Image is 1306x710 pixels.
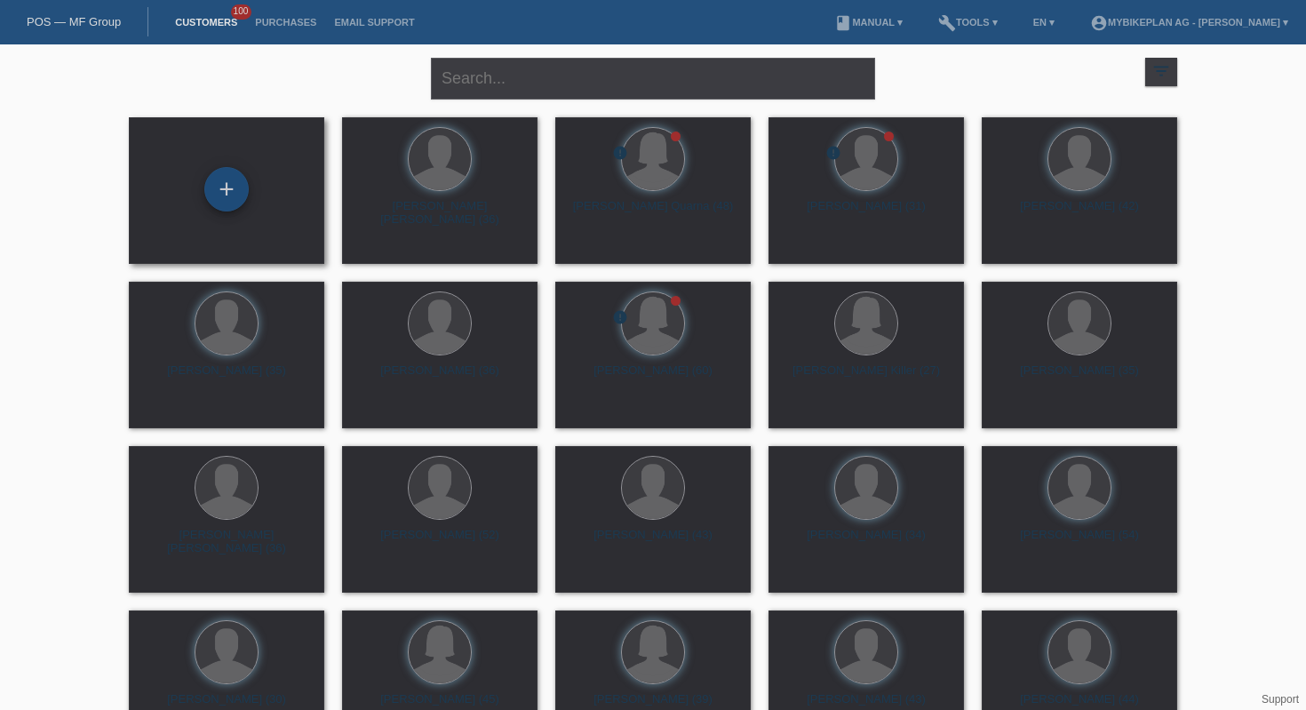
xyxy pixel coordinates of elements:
[27,15,121,28] a: POS — MF Group
[938,14,956,32] i: build
[166,17,246,28] a: Customers
[569,199,737,227] div: [PERSON_NAME] Quarna (48)
[834,14,852,32] i: book
[783,528,950,556] div: [PERSON_NAME] (34)
[996,199,1163,227] div: [PERSON_NAME] (42)
[825,145,841,164] div: unconfirmed, pending
[231,4,252,20] span: 100
[783,363,950,392] div: [PERSON_NAME] Killer (27)
[143,363,310,392] div: [PERSON_NAME] (35)
[1090,14,1108,32] i: account_circle
[356,199,523,227] div: [PERSON_NAME] [PERSON_NAME] (36)
[431,58,875,100] input: Search...
[356,528,523,556] div: [PERSON_NAME] (52)
[356,363,523,392] div: [PERSON_NAME] (36)
[569,528,737,556] div: [PERSON_NAME] (43)
[246,17,325,28] a: Purchases
[996,528,1163,556] div: [PERSON_NAME] (54)
[325,17,423,28] a: Email Support
[825,17,912,28] a: bookManual ▾
[612,309,628,325] i: error
[996,363,1163,392] div: [PERSON_NAME] (35)
[612,145,628,161] i: error
[143,528,310,556] div: [PERSON_NAME] [PERSON_NAME] (36)
[825,145,841,161] i: error
[569,363,737,392] div: [PERSON_NAME] (60)
[929,17,1007,28] a: buildTools ▾
[205,174,248,204] div: Add customer
[612,145,628,164] div: unconfirmed, pending
[1151,61,1171,81] i: filter_list
[783,199,950,227] div: [PERSON_NAME] (31)
[1024,17,1063,28] a: EN ▾
[612,309,628,328] div: unconfirmed, pending
[1081,17,1297,28] a: account_circleMybikeplan AG - [PERSON_NAME] ▾
[1262,693,1299,706] a: Support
